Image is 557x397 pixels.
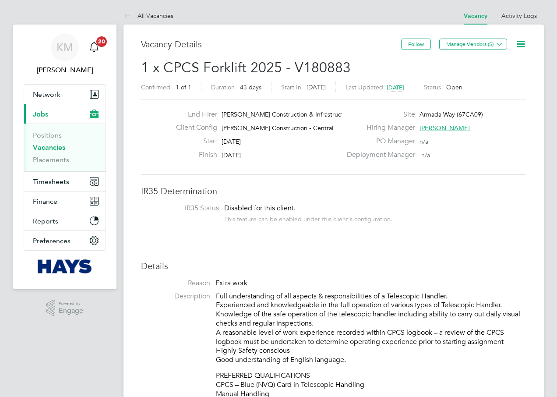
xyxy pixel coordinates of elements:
[342,110,415,119] label: Site
[224,204,296,213] span: Disabled for this client.
[169,110,217,119] label: End Hirer
[33,156,69,164] a: Placements
[240,83,261,91] span: 43 days
[24,191,106,211] button: Finance
[424,83,441,91] label: Status
[141,83,170,91] label: Confirmed
[501,12,537,20] a: Activity Logs
[169,150,217,160] label: Finish
[85,33,103,61] a: 20
[342,150,415,160] label: Deployment Manager
[141,292,210,301] label: Description
[24,104,106,124] button: Jobs
[141,185,526,197] h3: IR35 Determination
[439,39,507,50] button: Manage Vendors (5)
[38,259,92,273] img: hays-logo-retina.png
[141,279,210,288] label: Reason
[421,151,430,159] span: n/a
[59,307,83,315] span: Engage
[401,39,431,50] button: Follow
[169,137,217,146] label: Start
[24,33,106,75] a: KM[PERSON_NAME]
[211,83,235,91] label: Duration
[59,300,83,307] span: Powered by
[24,259,106,273] a: Go to home page
[141,39,401,50] h3: Vacancy Details
[24,211,106,230] button: Reports
[33,197,57,206] span: Finance
[33,110,48,118] span: Jobs
[24,124,106,171] div: Jobs
[222,110,349,118] span: [PERSON_NAME] Construction & Infrastruct…
[96,36,107,47] span: 20
[222,124,333,132] span: [PERSON_NAME] Construction - Central
[464,12,487,20] a: Vacancy
[420,124,470,132] span: [PERSON_NAME]
[123,12,173,20] a: All Vacancies
[56,42,73,53] span: KM
[24,65,106,75] span: Katie McPherson
[33,131,62,139] a: Positions
[342,137,415,146] label: PO Manager
[33,90,60,99] span: Network
[33,177,69,186] span: Timesheets
[216,292,526,365] p: Full understanding of all aspects & responsibilities of a Telescopic Handler. Experienced and kno...
[342,123,415,132] label: Hiring Manager
[420,138,428,145] span: n/a
[281,83,301,91] label: Start In
[345,83,383,91] label: Last Updated
[150,204,219,213] label: IR35 Status
[24,172,106,191] button: Timesheets
[33,237,71,245] span: Preferences
[24,231,106,250] button: Preferences
[307,83,326,91] span: [DATE]
[169,123,217,132] label: Client Config
[446,83,462,91] span: Open
[24,85,106,104] button: Network
[215,279,247,287] span: Extra work
[222,138,241,145] span: [DATE]
[176,83,191,91] span: 1 of 1
[33,143,65,152] a: Vacancies
[46,300,84,316] a: Powered byEngage
[420,110,483,118] span: Armada Way (67CA09)
[222,151,241,159] span: [DATE]
[33,217,58,225] span: Reports
[387,84,404,91] span: [DATE]
[141,260,526,272] h3: Details
[13,25,116,289] nav: Main navigation
[224,213,392,223] div: This feature can be enabled under this client's configuration.
[141,59,351,76] span: 1 x CPCS Forklift 2025 - V180883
